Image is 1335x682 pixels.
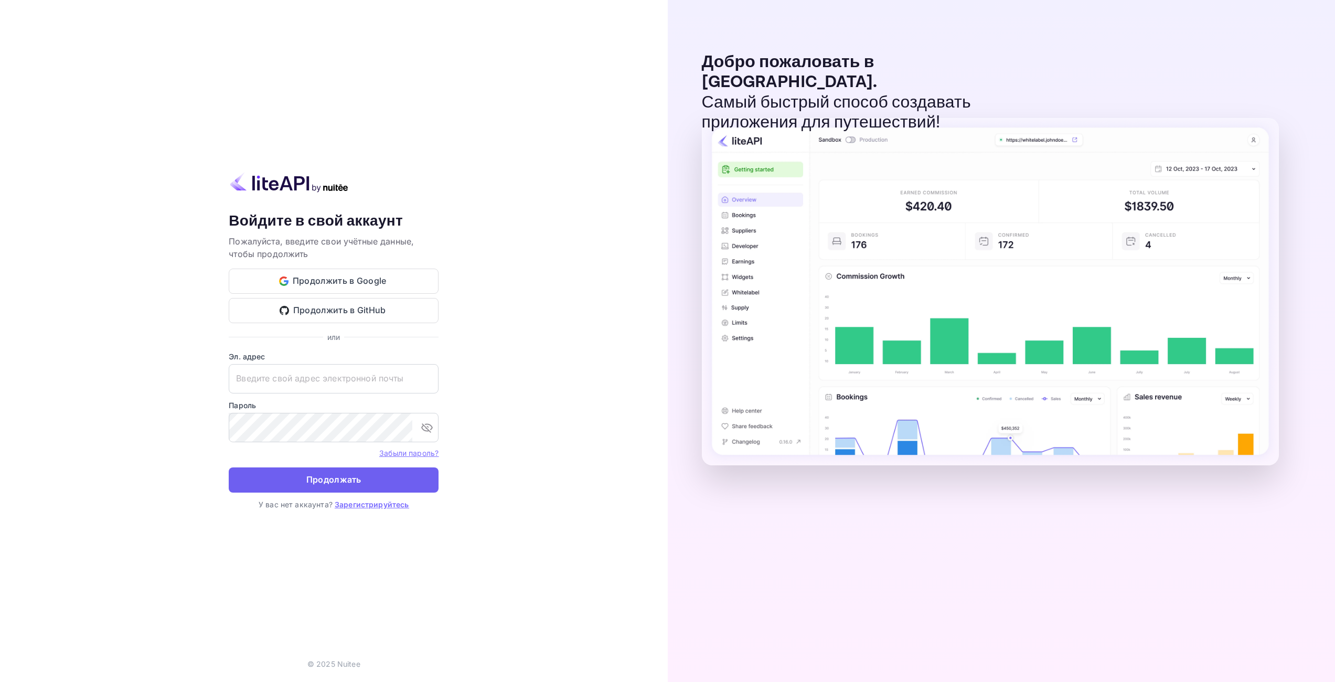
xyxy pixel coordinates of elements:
[379,449,439,457] ya-tr-span: Забыли пароль?
[229,467,439,493] button: Продолжать
[229,172,349,193] img: liteapi
[229,269,439,294] button: Продолжить в Google
[229,298,439,323] button: Продолжить в GitHub
[307,659,360,668] ya-tr-span: © 2025 Nuitee
[229,401,256,410] ya-tr-span: Пароль
[259,500,333,509] ya-tr-span: У вас нет аккаунта?
[416,417,437,438] button: переключить видимость пароля
[702,51,878,93] ya-tr-span: Добро пожаловать в [GEOGRAPHIC_DATA].
[229,364,439,393] input: Введите свой адрес электронной почты
[335,500,409,509] a: Зарегистрируйтесь
[229,211,403,231] ya-tr-span: Войдите в свой аккаунт
[293,274,387,288] ya-tr-span: Продолжить в Google
[327,333,340,342] ya-tr-span: или
[229,352,265,361] ya-tr-span: Эл. адрес
[229,236,414,259] ya-tr-span: Пожалуйста, введите свои учётные данные, чтобы продолжить
[306,473,361,487] ya-tr-span: Продолжать
[293,303,386,317] ya-tr-span: Продолжить в GitHub
[379,447,439,458] a: Забыли пароль?
[702,118,1279,465] img: Предварительный просмотр панели управления liteAPI
[702,92,971,133] ya-tr-span: Самый быстрый способ создавать приложения для путешествий!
